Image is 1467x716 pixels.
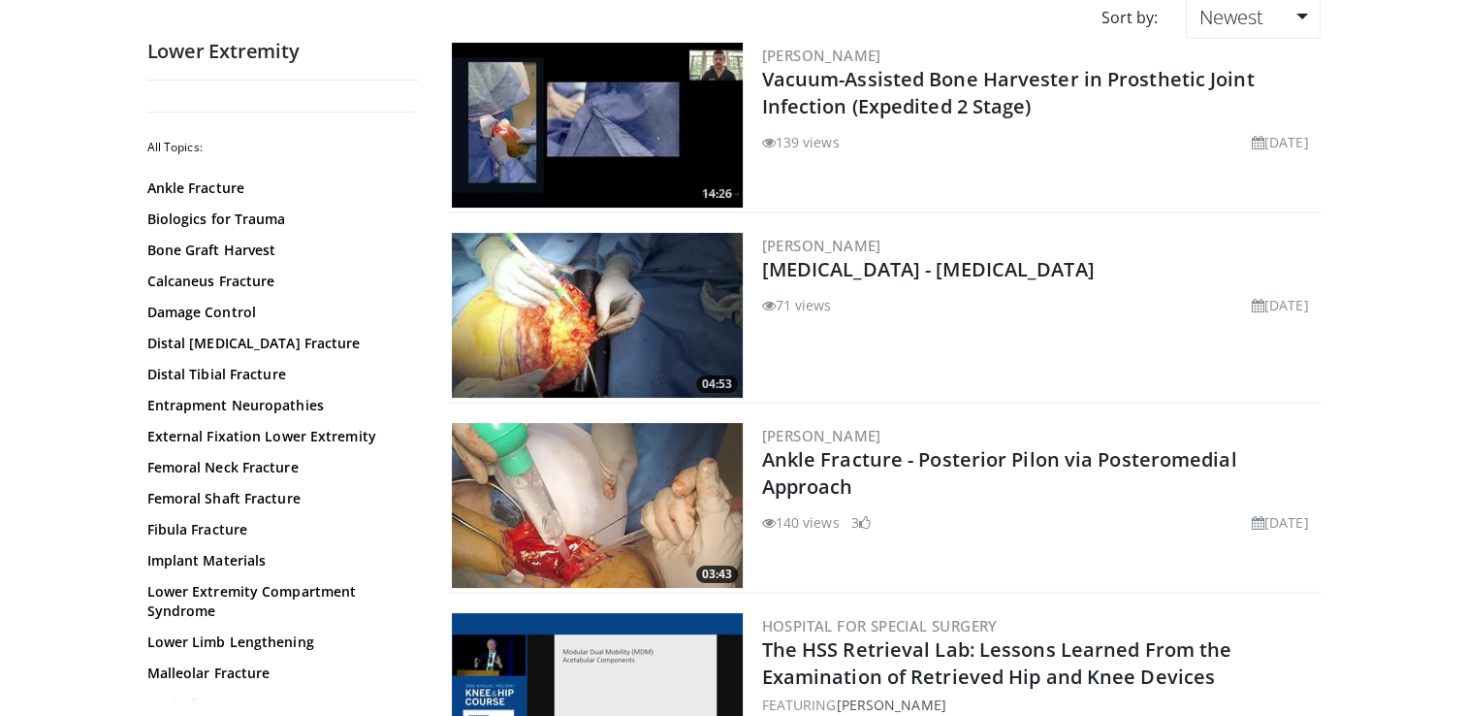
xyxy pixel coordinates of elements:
a: Hospital for Special Surgery [762,616,998,635]
a: Implant Materials [147,551,409,570]
li: 3 [851,512,871,533]
span: Newest [1198,4,1262,30]
li: [DATE] [1252,512,1309,533]
a: Ankle Fracture [147,179,409,198]
span: 03:43 [696,566,738,583]
img: fbb4f29f-992a-4c37-90e7-9c0378bde42f.300x170_q85_crop-smart_upscale.jpg [452,43,743,208]
a: Fibula Fracture [147,520,409,539]
a: [PERSON_NAME] [762,426,881,445]
a: Ankle Fracture - Posterior Pilon via Posteromedial Approach [762,446,1237,500]
a: Biologics for Trauma [147,210,409,229]
a: The HSS Retrieval Lab: Lessons Learned From the Examination of Retrieved Hip and Knee Devices [762,636,1232,690]
a: External Fixation Lower Extremity [147,427,409,446]
li: [DATE] [1252,295,1309,315]
h2: All Topics: [147,140,414,155]
a: Calcaneus Fracture [147,272,409,291]
a: [PERSON_NAME] [762,46,881,65]
a: Malleolar Fracture [147,664,409,683]
li: 139 views [762,132,840,152]
a: [PERSON_NAME] [762,236,881,255]
a: 14:26 [452,43,743,208]
a: 03:43 [452,423,743,588]
a: Navicular Fracture [147,695,409,714]
a: Vacuum-Assisted Bone Harvester in Prosthetic Joint Infection (Expedited 2 Stage) [762,66,1255,119]
a: Femoral Neck Fracture [147,458,409,477]
span: 04:53 [696,375,738,393]
img: e384fb8a-f4bd-410d-a5b4-472c618d94ed.300x170_q85_crop-smart_upscale.jpg [452,423,743,588]
a: [MEDICAL_DATA] - [MEDICAL_DATA] [762,256,1095,282]
img: a65d029b-de48-4001-97d6-ae5cb8ed2e9f.300x170_q85_crop-smart_upscale.jpg [452,233,743,398]
a: 04:53 [452,233,743,398]
a: Lower Limb Lengthening [147,633,409,652]
a: Entrapment Neuropathies [147,396,409,415]
h2: Lower Extremity [147,39,419,64]
a: Distal Tibial Fracture [147,365,409,384]
a: Distal [MEDICAL_DATA] Fracture [147,334,409,353]
li: [DATE] [1252,132,1309,152]
a: Bone Graft Harvest [147,241,409,260]
span: 14:26 [696,185,738,203]
a: [PERSON_NAME] [836,696,945,714]
a: Lower Extremity Compartment Syndrome [147,582,409,621]
div: FEATURING [762,695,1317,715]
li: 140 views [762,512,840,533]
a: Femoral Shaft Fracture [147,489,409,508]
li: 71 views [762,295,832,315]
a: Damage Control [147,303,409,322]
